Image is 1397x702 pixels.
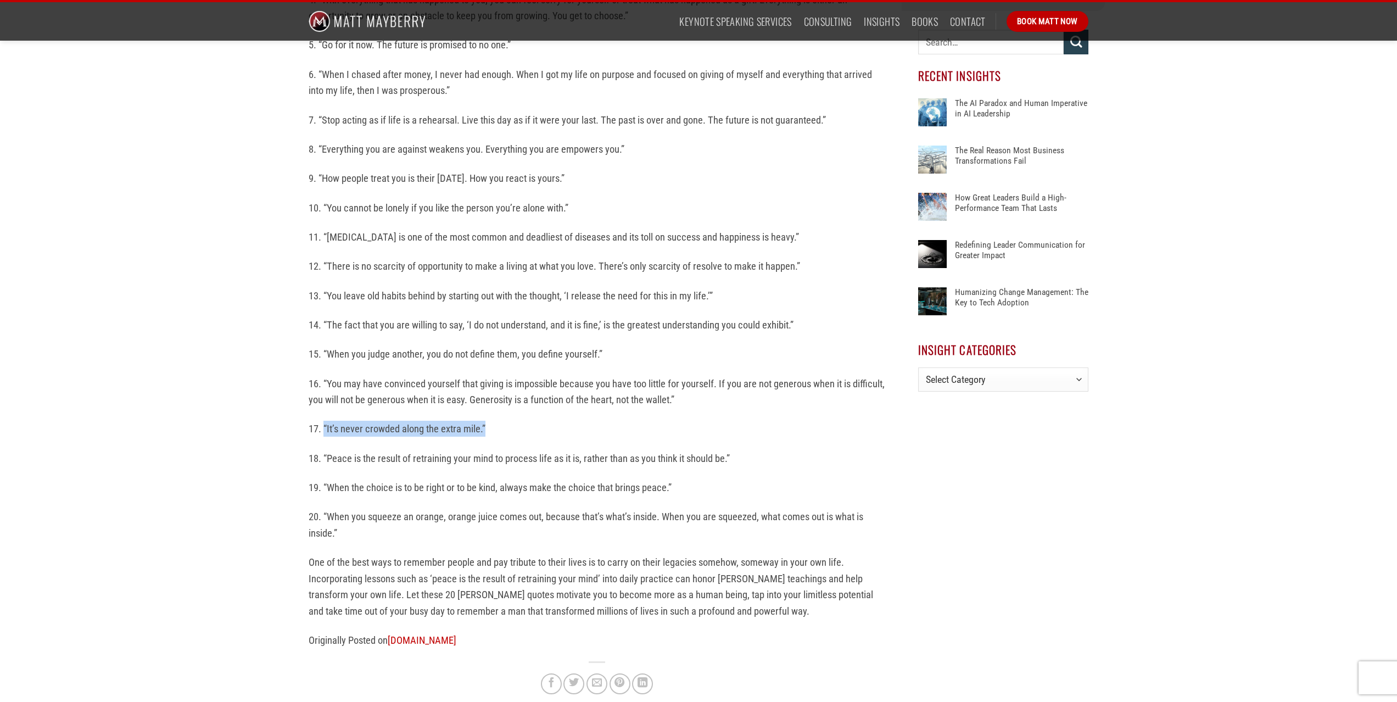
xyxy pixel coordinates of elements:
p: 19. “When the choice is to be right or to be kind, always make the choice that brings peace.” [309,480,885,495]
p: 14. “The fact that you are willing to say, ‘I do not understand, and it is fine,’ is the greatest... [309,317,885,333]
a: Share on LinkedIn [632,673,653,694]
a: Redefining Leader Communication for Greater Impact [955,240,1088,273]
p: 16. “You may have convinced yourself that giving is impossible because you have too little for yo... [309,376,885,408]
p: 7. “Stop acting as if life is a rehearsal. Live this day as if it were your last. The past is ove... [309,112,885,128]
p: 15. “When you judge another, you do not define them, you define yourself.” [309,346,885,362]
a: Contact [950,12,986,31]
a: Humanizing Change Management: The Key to Tech Adoption [955,287,1088,320]
span: Recent Insights [918,67,1001,84]
button: Submit [1064,30,1088,54]
p: 9. “How people treat you is their [DATE]. How you react is yours.” [309,170,885,186]
a: The AI Paradox and Human Imperative in AI Leadership [955,98,1088,131]
a: Books [912,12,938,31]
a: Share on Facebook [541,673,562,694]
img: Matt Mayberry [309,2,426,41]
p: 12. “There is no scarcity of opportunity to make a living at what you love. There’s only scarcity... [309,258,885,274]
p: 17. “It’s never crowded along the extra mile.” [309,421,885,437]
p: Originally Posted on [309,632,885,648]
p: 5. “Go for it now. The future is promised to no one.” [309,37,885,53]
p: One of the best ways to remember people and pay tribute to their lives is to carry on their legac... [309,554,885,619]
p: 13. “You leave old habits behind by starting out with the thought, ‘I release the need for this i... [309,288,885,304]
a: [DOMAIN_NAME] [388,634,456,646]
input: Search… [918,30,1064,54]
p: 8. “Everything you are against weakens you. Everything you are empowers you.” [309,141,885,157]
a: The Real Reason Most Business Transformations Fail [955,146,1088,179]
p: 11. “[MEDICAL_DATA] is one of the most common and deadliest of diseases and its toll on success a... [309,229,885,245]
a: Book Matt Now [1007,11,1088,32]
p: 18. “Peace is the result of retraining your mind to process life as it is, rather than as you thi... [309,450,885,466]
a: Consulting [804,12,852,31]
p: 20. “When you squeeze an orange, orange juice comes out, because that’s what’s inside. When you a... [309,509,885,541]
a: Keynote Speaking Services [679,12,791,31]
a: Email to a Friend [586,673,607,694]
span: Book Matt Now [1017,15,1078,28]
a: Insights [864,12,899,31]
a: Pin on Pinterest [610,673,630,694]
span: Insight Categories [918,341,1016,358]
a: How Great Leaders Build a High-Performance Team That Lasts [955,193,1088,226]
p: 10. “You cannot be lonely if you like the person you’re alone with.” [309,200,885,216]
a: Share on Twitter [563,673,584,694]
p: 6. “When I chased after money, I never had enough. When I got my life on purpose and focused on g... [309,66,885,99]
